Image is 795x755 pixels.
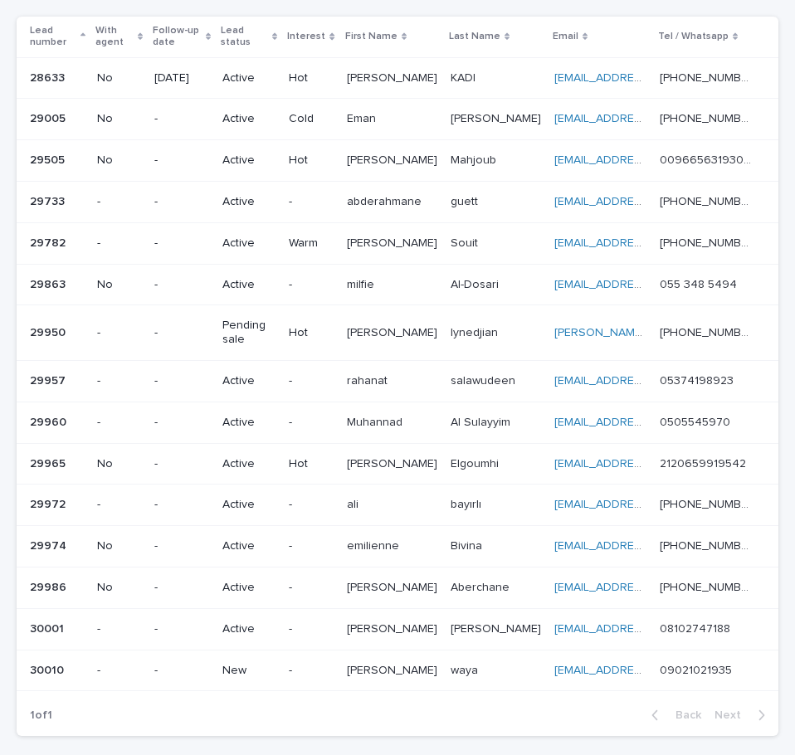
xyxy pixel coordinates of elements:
[97,622,141,636] p: -
[660,412,734,430] p: 0505545970
[347,371,391,388] p: rahanat
[30,371,69,388] p: 29957
[222,153,276,168] p: Active
[153,22,202,52] p: Follow-up date
[287,27,325,46] p: Interest
[451,494,485,512] p: bayırlı
[30,660,67,678] p: 30010
[17,608,778,650] tr: 3000130001 --Active-[PERSON_NAME][PERSON_NAME] [PERSON_NAME][PERSON_NAME] [EMAIL_ADDRESS][DOMAIN_...
[30,109,69,126] p: 29005
[554,416,742,428] a: [EMAIL_ADDRESS][DOMAIN_NAME]
[451,192,481,209] p: guett
[660,192,755,209] p: [PHONE_NUMBER]
[154,622,209,636] p: -
[97,581,141,595] p: No
[97,153,141,168] p: No
[553,27,578,46] p: Email
[289,112,333,126] p: Cold
[30,275,69,292] p: 29863
[154,539,209,553] p: -
[17,443,778,485] tr: 2996529965 No-ActiveHot[PERSON_NAME][PERSON_NAME] ElgoumhiElgoumhi [EMAIL_ADDRESS][DOMAIN_NAME] 2...
[451,412,514,430] p: Al Sulayyim
[97,195,141,209] p: -
[289,326,333,340] p: Hot
[30,323,69,340] p: 29950
[451,371,519,388] p: salawudeen
[660,577,755,595] p: [PHONE_NUMBER]
[222,195,276,209] p: Active
[222,416,276,430] p: Active
[30,68,68,85] p: 28633
[660,660,735,678] p: 09021021935
[638,708,708,723] button: Back
[17,99,778,140] tr: 2900529005 No-ActiveColdEmanEman [PERSON_NAME][PERSON_NAME] [EMAIL_ADDRESS][PERSON_NAME][DOMAIN_N...
[17,567,778,608] tr: 2998629986 No-Active-[PERSON_NAME][PERSON_NAME] AberchaneAberchane [EMAIL_ADDRESS][DOMAIN_NAME] [...
[554,623,742,635] a: [EMAIL_ADDRESS][DOMAIN_NAME]
[222,539,276,553] p: Active
[347,494,362,512] p: ali
[30,22,76,52] p: Lead number
[97,498,141,512] p: -
[451,233,481,251] p: Souit
[97,457,141,471] p: No
[97,71,141,85] p: No
[30,536,70,553] p: 29974
[347,454,441,471] p: [PERSON_NAME]
[660,536,755,553] p: [PHONE_NUMBER]
[451,454,502,471] p: Elgoumhi
[154,278,209,292] p: -
[345,27,397,46] p: First Name
[289,457,333,471] p: Hot
[347,577,441,595] p: [PERSON_NAME]
[222,457,276,471] p: Active
[97,236,141,251] p: -
[289,664,333,678] p: -
[97,539,141,553] p: No
[97,278,141,292] p: No
[554,540,742,552] a: [EMAIL_ADDRESS][DOMAIN_NAME]
[451,577,513,595] p: Aberchane
[289,581,333,595] p: -
[222,319,276,347] p: Pending sale
[17,695,66,736] p: 1 of 1
[347,536,402,553] p: emilienne
[554,665,742,676] a: [EMAIL_ADDRESS][DOMAIN_NAME]
[222,112,276,126] p: Active
[347,660,441,678] p: [PERSON_NAME]
[30,233,69,251] p: 29782
[554,196,742,207] a: [EMAIL_ADDRESS][DOMAIN_NAME]
[289,622,333,636] p: -
[347,192,425,209] p: abderahmane
[660,150,755,168] p: 00966563193063
[347,109,379,126] p: Eman
[97,112,141,126] p: No
[451,68,479,85] p: KADI
[17,140,778,182] tr: 2950529505 No-ActiveHot[PERSON_NAME][PERSON_NAME] MahjoubMahjoub [EMAIL_ADDRESS][DOMAIN_NAME] 009...
[554,237,742,249] a: [EMAIL_ADDRESS][DOMAIN_NAME]
[222,236,276,251] p: Active
[17,264,778,305] tr: 2986329863 No-Active-milfiemilfie Al-DosariAl-Dosari [EMAIL_ADDRESS][DOMAIN_NAME] ‭055 348 5494‬‭...
[154,581,209,595] p: -
[221,22,268,52] p: Lead status
[154,664,209,678] p: -
[222,664,276,678] p: New
[17,526,778,567] tr: 2997429974 No-Active-emilienneemilienne BivinaBivina [EMAIL_ADDRESS][DOMAIN_NAME] [PHONE_NUMBER][...
[222,71,276,85] p: Active
[451,109,544,126] p: [PERSON_NAME]
[30,494,69,512] p: 29972
[154,416,209,430] p: -
[17,57,778,99] tr: 2863328633 No[DATE]ActiveHot[PERSON_NAME][PERSON_NAME] KADIKADI [EMAIL_ADDRESS][DOMAIN_NAME] [PHO...
[289,278,333,292] p: -
[30,192,68,209] p: 29733
[660,68,755,85] p: [PHONE_NUMBER]
[97,416,141,430] p: -
[17,485,778,526] tr: 2997229972 --Active-aliali bayırlıbayırlı [EMAIL_ADDRESS][DOMAIN_NAME] [PHONE_NUMBER][PHONE_NUMBER]
[658,27,729,46] p: Tel / Whatsapp
[154,457,209,471] p: -
[715,709,751,721] span: Next
[660,619,734,636] p: 08102747188
[451,660,481,678] p: waya
[451,275,502,292] p: Al-Dosari
[97,374,141,388] p: -
[289,374,333,388] p: -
